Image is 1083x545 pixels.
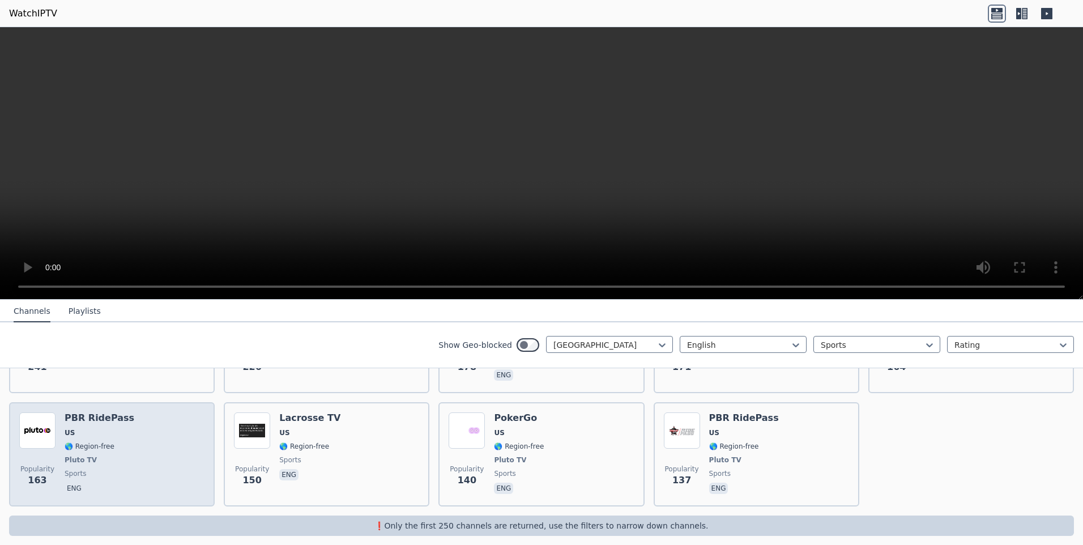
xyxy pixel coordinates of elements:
span: 🌎 Region-free [709,442,759,451]
button: Channels [14,301,50,322]
span: sports [709,469,731,478]
span: US [494,428,504,437]
span: US [709,428,719,437]
span: Popularity [665,465,699,474]
span: US [279,428,289,437]
label: Show Geo-blocked [438,339,512,351]
span: sports [65,469,86,478]
p: eng [709,483,728,494]
span: Popularity [450,465,484,474]
span: US [65,428,75,437]
span: Popularity [20,465,54,474]
p: eng [494,369,513,381]
img: Lacrosse TV [234,412,270,449]
h6: PokerGo [494,412,544,424]
span: 🌎 Region-free [279,442,329,451]
img: PokerGo [449,412,485,449]
img: PBR RidePass [664,412,700,449]
span: sports [494,469,515,478]
button: Playlists [69,301,101,322]
span: Pluto TV [65,455,97,465]
span: Pluto TV [494,455,526,465]
p: ❗️Only the first 250 channels are returned, use the filters to narrow down channels. [14,520,1069,531]
img: PBR RidePass [19,412,56,449]
span: 163 [28,474,46,487]
h6: PBR RidePass [65,412,134,424]
p: eng [279,469,299,480]
span: 140 [458,474,476,487]
span: 137 [672,474,691,487]
span: Pluto TV [709,455,741,465]
span: 🌎 Region-free [65,442,114,451]
span: 🌎 Region-free [494,442,544,451]
p: eng [65,483,84,494]
p: eng [494,483,513,494]
a: WatchIPTV [9,7,57,20]
span: sports [279,455,301,465]
span: Popularity [235,465,269,474]
h6: PBR RidePass [709,412,779,424]
span: 150 [242,474,261,487]
h6: Lacrosse TV [279,412,340,424]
